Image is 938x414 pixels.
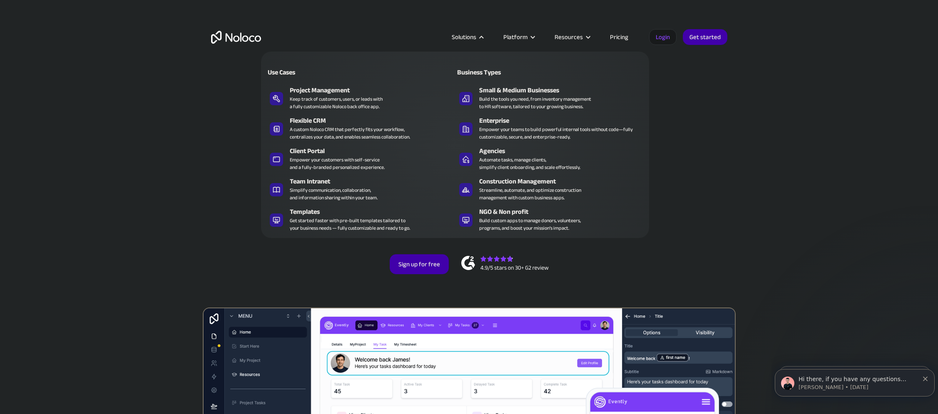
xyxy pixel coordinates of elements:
div: Keep track of customers, users, or leads with a fully customizable Noloco back office app. [290,95,383,110]
a: Flexible CRMA custom Noloco CRM that perfectly fits your workflow,centralizes your data, and enab... [266,114,455,142]
div: Build the tools you need, from inventory management to HR software, tailored to your growing busi... [479,95,591,110]
a: Use Cases [266,62,455,82]
a: Team IntranetSimplify communication, collaboration,and information sharing within your team. [266,175,455,203]
div: Build custom apps to manage donors, volunteers, programs, and boost your mission’s impact. [479,217,581,232]
div: Solutions [452,32,476,42]
a: NGO & Non profitBuild custom apps to manage donors, volunteers,programs, and boost your mission’s... [455,205,644,233]
div: Construction Management [479,176,648,186]
a: Get started [683,29,727,45]
div: Solutions [441,32,493,42]
div: Templates [290,207,459,217]
a: Sign up for free [390,254,449,274]
div: Resources [555,32,583,42]
div: Empower your teams to build powerful internal tools without code—fully customizable, secure, and ... [479,126,640,141]
h2: Business Apps for Teams [211,123,727,190]
div: A custom Noloco CRM that perfectly fits your workflow, centralizes your data, and enables seamles... [290,126,410,141]
a: Business Types [455,62,644,82]
a: TemplatesGet started faster with pre-built templates tailored toyour business needs — fully custo... [266,205,455,233]
div: Simplify communication, collaboration, and information sharing within your team. [290,186,378,201]
div: Streamline, automate, and optimize construction management with custom business apps. [479,186,581,201]
div: Client Portal [290,146,459,156]
div: Automate tasks, manage clients, simplify client onboarding, and scale effortlessly. [479,156,580,171]
div: Project Management [290,85,459,95]
a: Pricing [600,32,639,42]
div: Empower your customers with self-service and a fully-branded personalized experience. [290,156,385,171]
a: home [211,31,261,44]
a: EnterpriseEmpower your teams to build powerful internal tools without code—fully customizable, se... [455,114,644,142]
a: Construction ManagementStreamline, automate, and optimize constructionmanagement with custom busi... [455,175,644,203]
h1: Custom No-Code Business Apps Platform [211,108,727,115]
nav: Solutions [261,40,649,238]
div: Flexible CRM [290,116,459,126]
div: Enterprise [479,116,648,126]
div: NGO & Non profit [479,207,648,217]
a: Project ManagementKeep track of customers, users, or leads witha fully customizable Noloco back o... [266,84,455,112]
div: Team Intranet [290,176,459,186]
iframe: Intercom notifications message [771,352,938,410]
div: Business Types [455,67,546,77]
a: AgenciesAutomate tasks, manage clients,simplify client onboarding, and scale effortlessly. [455,144,644,173]
div: Agencies [479,146,648,156]
div: Use Cases [266,67,357,77]
div: Small & Medium Businesses [479,85,648,95]
a: Login [649,29,677,45]
div: Platform [503,32,527,42]
div: Resources [544,32,600,42]
div: Get started faster with pre-built templates tailored to your business needs — fully customizable ... [290,217,410,232]
a: Small & Medium BusinessesBuild the tools you need, from inventory managementto HR software, tailo... [455,84,644,112]
div: Platform [493,32,544,42]
a: Client PortalEmpower your customers with self-serviceand a fully-branded personalized experience. [266,144,455,173]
